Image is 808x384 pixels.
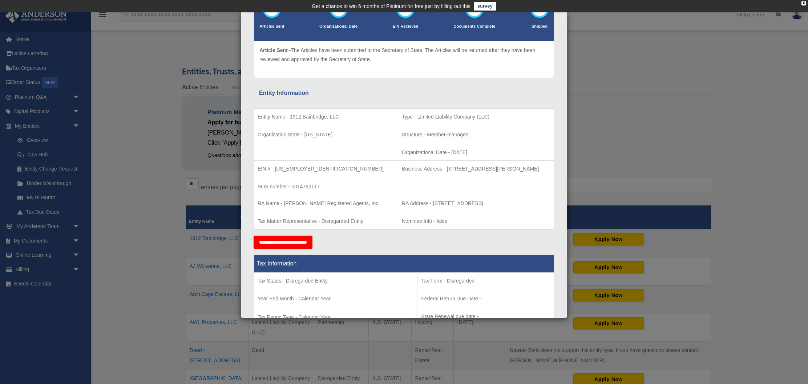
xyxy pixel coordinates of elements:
[402,112,550,121] p: Type - Limited Liability Company (LLC)
[258,112,394,121] p: Entity Name - 1912 Bainbridge, LLC
[258,294,413,303] p: Year End Month - Calendar Year
[312,2,470,11] div: Get a chance to win 6 months of Platinum for free just by filling out this
[393,23,419,30] p: EIN Recieved
[402,199,550,208] p: RA Address - [STREET_ADDRESS]
[421,276,550,285] p: Tax Form - Disregarded
[421,312,550,321] p: State Renewal due date -
[801,1,806,5] div: close
[453,23,495,30] p: Documents Complete
[259,47,291,53] span: Article Sent -
[258,130,394,139] p: Organization State - [US_STATE]
[258,276,413,285] p: Tax Status - Disregarded Entity
[254,255,554,273] th: Tax Information
[402,164,550,173] p: Business Address - [STREET_ADDRESS][PERSON_NAME]
[258,164,394,173] p: EIN # - [US_EMPLOYER_IDENTIFICATION_NUMBER]
[259,88,549,98] div: Entity Information
[421,294,550,303] p: Federal Return Due Date -
[402,130,550,139] p: Structure - Member-managed
[402,217,550,226] p: Nominee Info - false
[258,182,394,191] p: SOS number - 0014792117
[319,23,357,30] p: Organizational Date
[259,23,284,30] p: Articles Sent
[254,273,417,327] td: Tax Period Type - Calendar Year
[402,148,550,157] p: Organizational Date - [DATE]
[259,46,549,64] p: The Articles have been submitted to the Secretary of State. The Articles will be returned after t...
[258,199,394,208] p: RA Name - [PERSON_NAME] Registered Agents, Inc.
[258,217,394,226] p: Tax Matter Representative - Disregarded Entity
[530,23,549,30] p: Shipped
[474,2,496,11] a: survey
